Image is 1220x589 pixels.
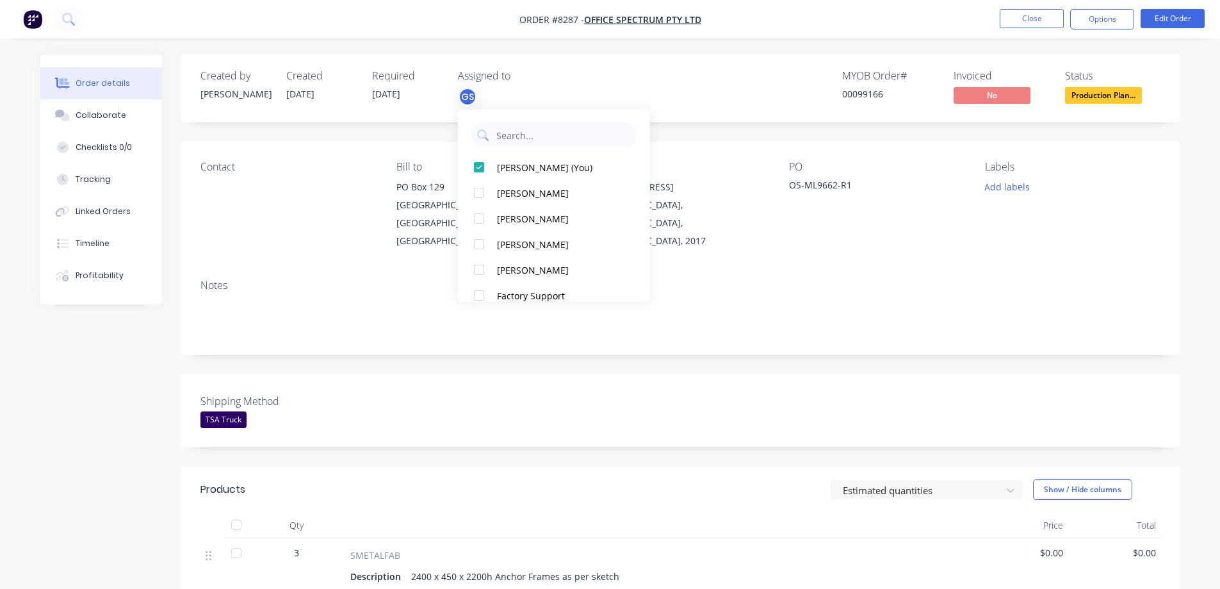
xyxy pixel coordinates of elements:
[76,78,130,89] div: Order details
[200,394,361,409] label: Shipping Method
[200,70,271,82] div: Created by
[40,99,162,131] button: Collaborate
[978,178,1037,195] button: Add labels
[286,70,357,82] div: Created
[584,13,701,26] a: Office Spectrum Pty Ltd
[350,567,406,586] div: Description
[458,70,586,82] div: Assigned to
[789,161,964,173] div: PO
[592,178,768,196] div: [STREET_ADDRESS]
[23,10,42,29] img: Factory
[396,178,572,196] div: PO Box 129
[1068,513,1161,538] div: Total
[458,257,650,283] button: [PERSON_NAME]
[1073,546,1156,560] span: $0.00
[592,161,768,173] div: Deliver to
[497,238,625,251] div: [PERSON_NAME]
[396,196,572,250] div: [GEOGRAPHIC_DATA], [GEOGRAPHIC_DATA], [GEOGRAPHIC_DATA], 1435
[76,174,111,185] div: Tracking
[40,228,162,260] button: Timeline
[40,163,162,195] button: Tracking
[497,187,625,200] div: [PERSON_NAME]
[980,546,1063,560] span: $0.00
[350,549,400,562] span: SMETALFAB
[458,283,650,308] button: Factory Support
[1033,479,1132,500] button: Show / Hide columns
[497,212,625,226] div: [PERSON_NAME]
[497,289,625,303] div: Factory Support
[497,161,625,174] div: [PERSON_NAME] (You)
[76,110,126,121] div: Collaborate
[497,263,625,277] div: [PERSON_NAME]
[76,270,124,281] div: Profitability
[592,178,768,250] div: [STREET_ADDRESS][GEOGRAPHIC_DATA], [GEOGRAPHIC_DATA], [GEOGRAPHIC_DATA], 2017
[200,279,1161,292] div: Notes
[1065,70,1161,82] div: Status
[1070,9,1134,29] button: Options
[200,411,247,428] div: TSA Truck
[842,70,938,82] div: MYOB Order #
[458,231,650,257] button: [PERSON_NAME]
[1000,9,1064,28] button: Close
[76,206,131,217] div: Linked Orders
[40,131,162,163] button: Checklists 0/0
[954,70,1050,82] div: Invoiced
[286,88,314,100] span: [DATE]
[200,482,245,497] div: Products
[294,546,299,560] span: 3
[519,13,584,26] span: Order #8287 -
[76,238,110,249] div: Timeline
[495,122,631,148] input: Search...
[458,154,650,180] button: [PERSON_NAME] (You)
[258,513,335,538] div: Qty
[842,87,938,101] div: 00099166
[1065,87,1142,103] span: Production Plan...
[372,88,400,100] span: [DATE]
[1141,9,1205,28] button: Edit Order
[40,195,162,228] button: Linked Orders
[458,180,650,206] button: [PERSON_NAME]
[396,178,572,250] div: PO Box 129[GEOGRAPHIC_DATA], [GEOGRAPHIC_DATA], [GEOGRAPHIC_DATA], 1435
[954,87,1030,103] span: No
[76,142,132,153] div: Checklists 0/0
[406,567,624,586] div: 2400 x 450 x 2200h Anchor Frames as per sketch
[40,260,162,292] button: Profitability
[396,161,572,173] div: Bill to
[985,161,1160,173] div: Labels
[592,196,768,250] div: [GEOGRAPHIC_DATA], [GEOGRAPHIC_DATA], [GEOGRAPHIC_DATA], 2017
[458,87,477,106] button: GS
[975,513,1068,538] div: Price
[200,161,376,173] div: Contact
[40,67,162,99] button: Order details
[1065,87,1142,106] button: Production Plan...
[200,87,271,101] div: [PERSON_NAME]
[372,70,443,82] div: Required
[789,178,949,196] div: OS-ML9662-R1
[458,206,650,231] button: [PERSON_NAME]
